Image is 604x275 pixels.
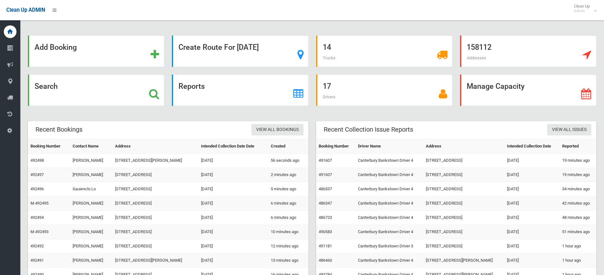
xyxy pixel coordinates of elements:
[460,75,596,106] a: Manage Capacity
[179,82,205,91] strong: Reports
[179,43,259,52] strong: Create Route For [DATE]
[467,43,491,52] strong: 158112
[560,196,596,211] td: 42 minutes ago
[35,43,77,52] strong: Add Booking
[319,244,332,248] a: 491181
[30,187,44,191] a: 492496
[504,168,560,182] td: [DATE]
[423,253,504,268] td: [STREET_ADDRESS][PERSON_NAME]
[560,182,596,196] td: 34 minutes ago
[268,182,308,196] td: 5 minutes ago
[30,158,44,163] a: 492498
[70,211,113,225] td: [PERSON_NAME]
[423,154,504,168] td: [STREET_ADDRESS]
[198,239,268,253] td: [DATE]
[355,139,423,154] th: Driver Name
[355,154,423,168] td: Canterbury Bankstown Driver 4
[355,182,423,196] td: Canterbury Bankstown Driver 4
[423,139,504,154] th: Address
[316,75,452,106] a: 17 Drivers
[319,215,332,220] a: 486723
[467,82,524,91] strong: Manage Capacity
[316,36,452,67] a: 14 Trucks
[319,187,332,191] a: 486537
[70,196,113,211] td: [PERSON_NAME]
[319,258,332,263] a: 486460
[323,82,331,91] strong: 17
[113,253,198,268] td: [STREET_ADDRESS][PERSON_NAME]
[113,182,198,196] td: [STREET_ADDRESS]
[323,95,335,99] span: Drivers
[504,211,560,225] td: [DATE]
[547,124,591,136] a: View All Issues
[504,182,560,196] td: [DATE]
[571,4,596,13] span: Clean Up
[113,211,198,225] td: [STREET_ADDRESS]
[268,154,308,168] td: 56 seconds ago
[560,253,596,268] td: 1 hour ago
[28,75,164,106] a: Search
[355,253,423,268] td: Canterbury Bankstown Driver 4
[172,36,308,67] a: Create Route For [DATE]
[423,225,504,239] td: [STREET_ADDRESS]
[504,196,560,211] td: [DATE]
[560,211,596,225] td: 48 minutes ago
[423,196,504,211] td: [STREET_ADDRESS]
[460,36,596,67] a: 158112 Addresses
[28,36,164,67] a: Add Booking
[198,154,268,168] td: [DATE]
[560,225,596,239] td: 51 minutes ago
[316,123,421,136] header: Recent Collection Issue Reports
[113,196,198,211] td: [STREET_ADDRESS]
[113,239,198,253] td: [STREET_ADDRESS]
[574,9,590,13] small: Admin
[113,154,198,168] td: [STREET_ADDRESS][PERSON_NAME]
[504,154,560,168] td: [DATE]
[423,239,504,253] td: [STREET_ADDRESS]
[423,168,504,182] td: [STREET_ADDRESS]
[113,168,198,182] td: [STREET_ADDRESS]
[28,123,90,136] header: Recent Bookings
[70,239,113,253] td: [PERSON_NAME]
[198,139,268,154] th: Intended Collection Date Date
[251,124,303,136] a: View All Bookings
[198,211,268,225] td: [DATE]
[268,211,308,225] td: 6 minutes ago
[319,201,332,206] a: 486347
[70,168,113,182] td: [PERSON_NAME]
[70,154,113,168] td: [PERSON_NAME]
[70,253,113,268] td: [PERSON_NAME]
[355,196,423,211] td: Canterbury Bankstown Driver 4
[70,182,113,196] td: Sauienclo Lo
[560,239,596,253] td: 1 hour ago
[113,225,198,239] td: [STREET_ADDRESS]
[323,43,331,52] strong: 14
[28,139,70,154] th: Booking Number
[355,211,423,225] td: Canterbury Bankstown Driver 4
[30,172,44,177] a: 492497
[423,182,504,196] td: [STREET_ADDRESS]
[30,258,44,263] a: 492491
[30,244,44,248] a: 492492
[70,225,113,239] td: [PERSON_NAME]
[198,196,268,211] td: [DATE]
[198,168,268,182] td: [DATE]
[319,172,332,177] a: 491607
[504,225,560,239] td: [DATE]
[268,168,308,182] td: 2 minutes ago
[268,253,308,268] td: 13 minutes ago
[355,239,423,253] td: Canterbury Bankstown Driver 3
[30,229,49,234] a: M-492493
[319,158,332,163] a: 491607
[423,211,504,225] td: [STREET_ADDRESS]
[560,139,596,154] th: Reported
[355,225,423,239] td: Canterbury Bankstown Driver 4
[113,139,198,154] th: Address
[30,201,49,206] a: M-492495
[70,139,113,154] th: Contact Name
[316,139,356,154] th: Booking Number
[198,182,268,196] td: [DATE]
[467,56,486,60] span: Addresses
[268,225,308,239] td: 10 minutes ago
[323,56,335,60] span: Trucks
